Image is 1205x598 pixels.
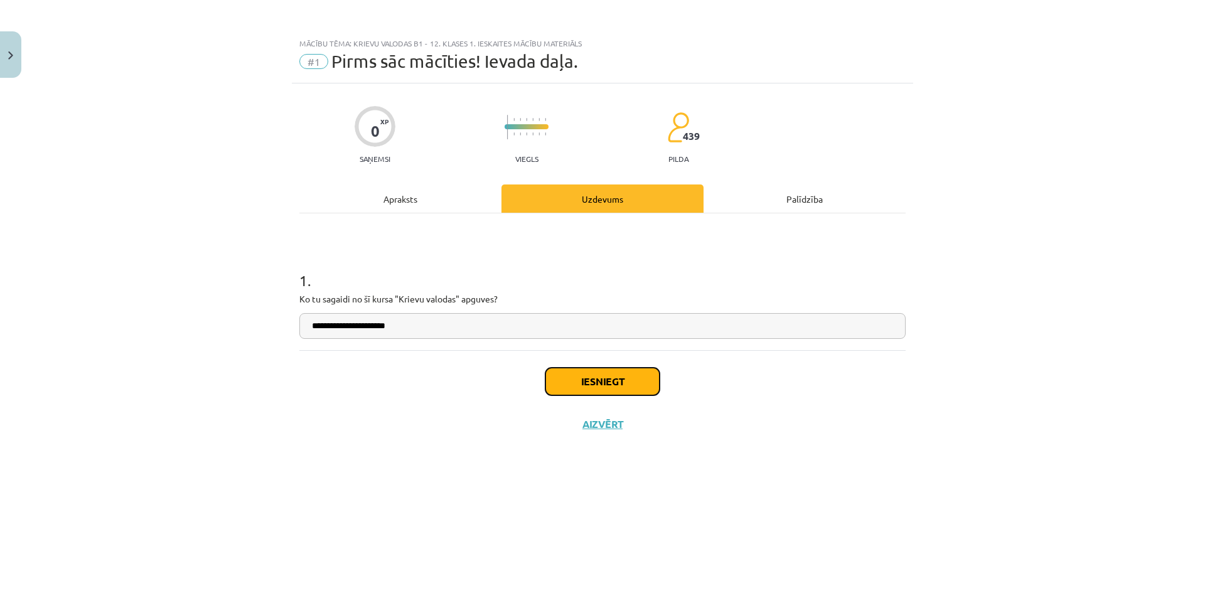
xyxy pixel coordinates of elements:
[513,118,515,121] img: icon-short-line-57e1e144782c952c97e751825c79c345078a6d821885a25fce030b3d8c18986b.svg
[668,154,688,163] p: pilda
[299,292,906,306] p: Ko tu sagaidi no šī kursa "Krievu valodas" apguves?
[579,418,626,430] button: Aizvērt
[355,154,395,163] p: Saņemsi
[513,132,515,136] img: icon-short-line-57e1e144782c952c97e751825c79c345078a6d821885a25fce030b3d8c18986b.svg
[520,118,521,121] img: icon-short-line-57e1e144782c952c97e751825c79c345078a6d821885a25fce030b3d8c18986b.svg
[526,132,527,136] img: icon-short-line-57e1e144782c952c97e751825c79c345078a6d821885a25fce030b3d8c18986b.svg
[8,51,13,60] img: icon-close-lesson-0947bae3869378f0d4975bcd49f059093ad1ed9edebbc8119c70593378902aed.svg
[299,39,906,48] div: Mācību tēma: Krievu valodas b1 - 12. klases 1. ieskaites mācību materiāls
[683,131,700,142] span: 439
[299,250,906,289] h1: 1 .
[545,118,546,121] img: icon-short-line-57e1e144782c952c97e751825c79c345078a6d821885a25fce030b3d8c18986b.svg
[532,132,533,136] img: icon-short-line-57e1e144782c952c97e751825c79c345078a6d821885a25fce030b3d8c18986b.svg
[520,132,521,136] img: icon-short-line-57e1e144782c952c97e751825c79c345078a6d821885a25fce030b3d8c18986b.svg
[704,184,906,213] div: Palīdzība
[507,115,508,139] img: icon-long-line-d9ea69661e0d244f92f715978eff75569469978d946b2353a9bb055b3ed8787d.svg
[545,132,546,136] img: icon-short-line-57e1e144782c952c97e751825c79c345078a6d821885a25fce030b3d8c18986b.svg
[380,118,388,125] span: XP
[545,368,660,395] button: Iesniegt
[538,132,540,136] img: icon-short-line-57e1e144782c952c97e751825c79c345078a6d821885a25fce030b3d8c18986b.svg
[371,122,380,140] div: 0
[515,154,538,163] p: Viegls
[299,184,501,213] div: Apraksts
[299,54,328,69] span: #1
[538,118,540,121] img: icon-short-line-57e1e144782c952c97e751825c79c345078a6d821885a25fce030b3d8c18986b.svg
[667,112,689,143] img: students-c634bb4e5e11cddfef0936a35e636f08e4e9abd3cc4e673bd6f9a4125e45ecb1.svg
[331,51,578,72] span: Pirms sāc mācīties! Ievada daļa.
[501,184,704,213] div: Uzdevums
[532,118,533,121] img: icon-short-line-57e1e144782c952c97e751825c79c345078a6d821885a25fce030b3d8c18986b.svg
[526,118,527,121] img: icon-short-line-57e1e144782c952c97e751825c79c345078a6d821885a25fce030b3d8c18986b.svg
